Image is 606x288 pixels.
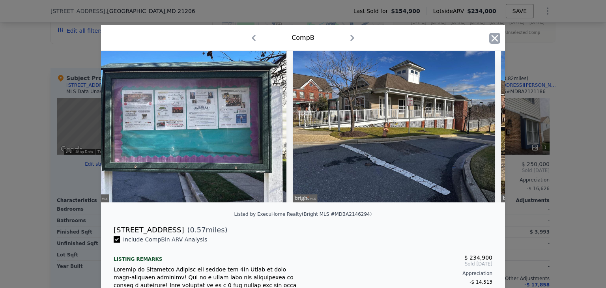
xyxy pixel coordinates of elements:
div: Listing remarks [114,250,297,262]
div: Comp B [292,33,314,43]
span: -$ 14,513 [469,279,492,285]
span: Include Comp B in ARV Analysis [120,236,210,243]
img: Property Img [84,51,286,202]
span: 0.57 [190,226,206,234]
div: Appreciation [309,270,492,277]
img: Property Img [293,51,495,202]
span: ( miles) [184,224,227,236]
div: Listed by ExecuHome Realty (Bright MLS #MDBA2146294) [234,211,372,217]
span: Sold [DATE] [309,261,492,267]
div: [STREET_ADDRESS] [114,224,184,236]
span: $ 234,900 [464,254,492,261]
